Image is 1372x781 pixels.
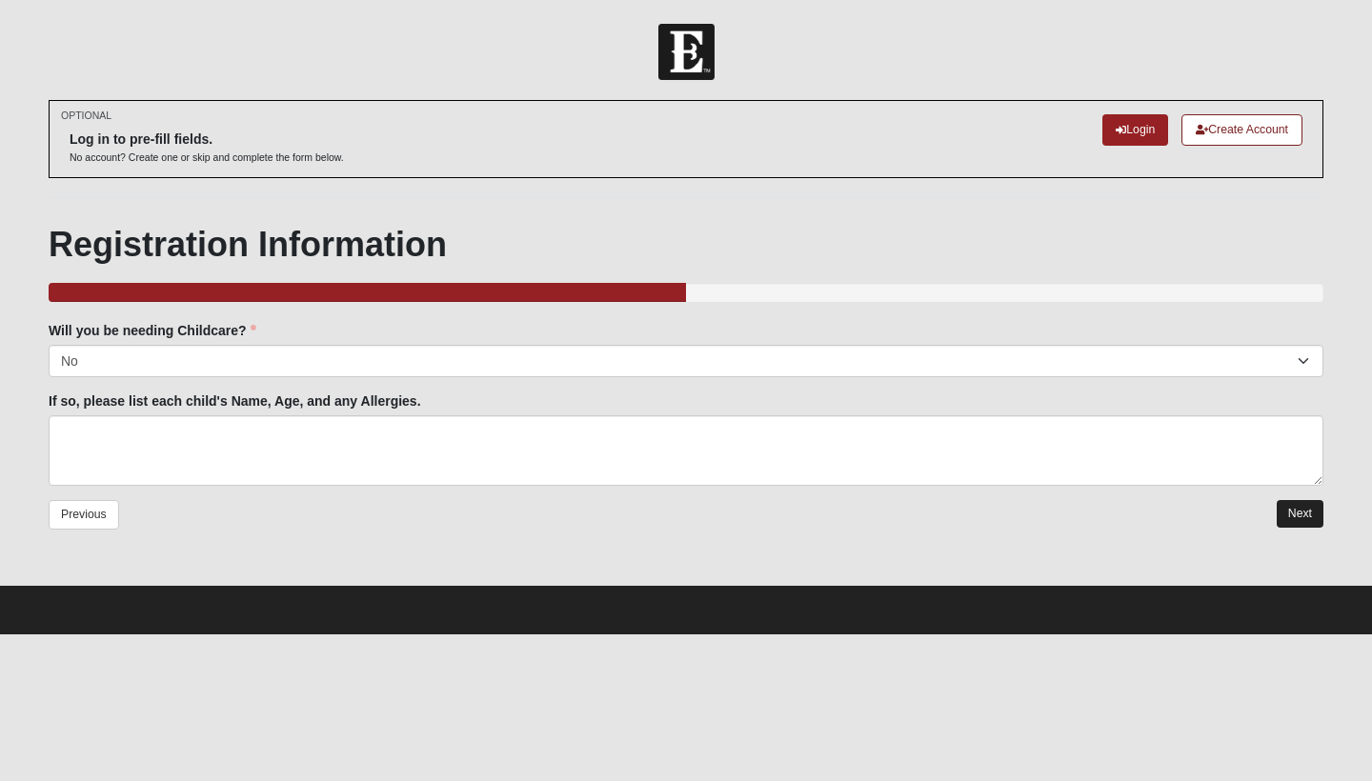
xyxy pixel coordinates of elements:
p: No account? Create one or skip and complete the form below. [70,150,344,165]
img: Church of Eleven22 Logo [658,24,715,80]
label: If so, please list each child's Name, Age, and any Allergies. [49,391,421,411]
label: Will you be needing Childcare? [49,321,256,340]
small: OPTIONAL [61,109,111,123]
a: Create Account [1181,114,1302,146]
h1: Registration Information [49,224,1323,265]
a: Previous [49,500,119,530]
a: Login [1102,114,1168,146]
a: Next [1277,500,1323,528]
h6: Log in to pre-fill fields. [70,131,344,148]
